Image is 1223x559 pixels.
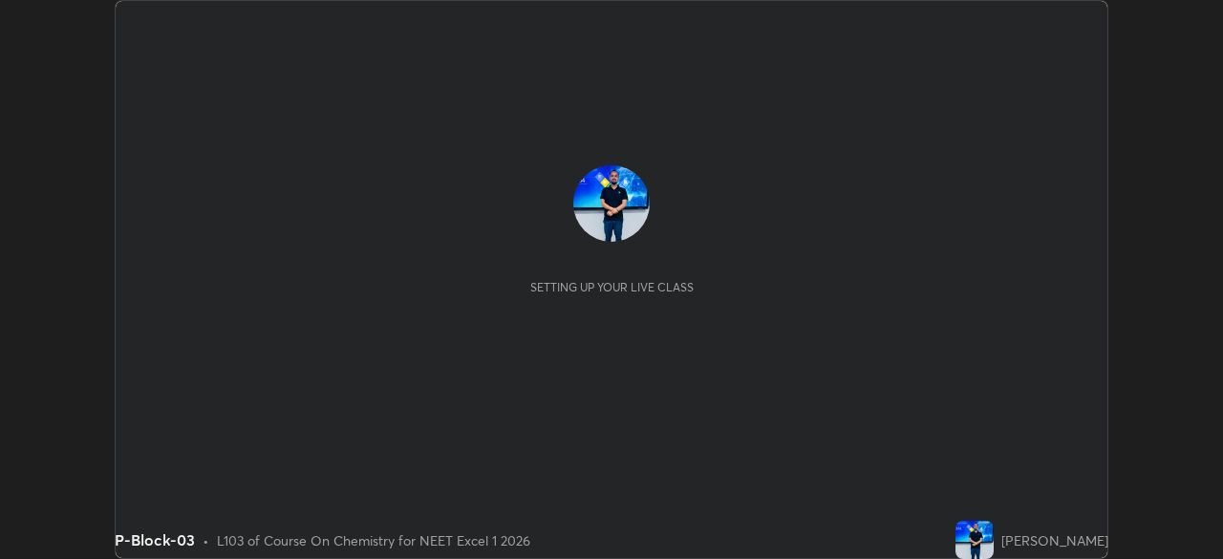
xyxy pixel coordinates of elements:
img: 3ec33bfbc6c04ccc868b4bb0369a361e.jpg [955,521,994,559]
div: [PERSON_NAME] [1001,530,1108,550]
div: • [203,530,209,550]
div: Setting up your live class [530,280,694,294]
div: L103 of Course On Chemistry for NEET Excel 1 2026 [217,530,530,550]
img: 3ec33bfbc6c04ccc868b4bb0369a361e.jpg [573,165,650,242]
div: P-Block-03 [115,528,195,551]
